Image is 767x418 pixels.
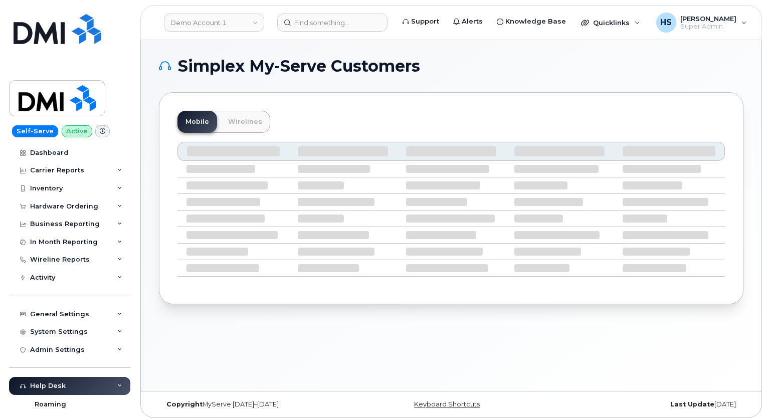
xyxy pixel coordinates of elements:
[670,400,714,408] strong: Last Update
[177,111,217,133] a: Mobile
[166,400,203,408] strong: Copyright
[414,400,480,408] a: Keyboard Shortcuts
[548,400,743,408] div: [DATE]
[159,400,354,408] div: MyServe [DATE]–[DATE]
[220,111,270,133] a: Wirelines
[178,59,420,74] span: Simplex My-Serve Customers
